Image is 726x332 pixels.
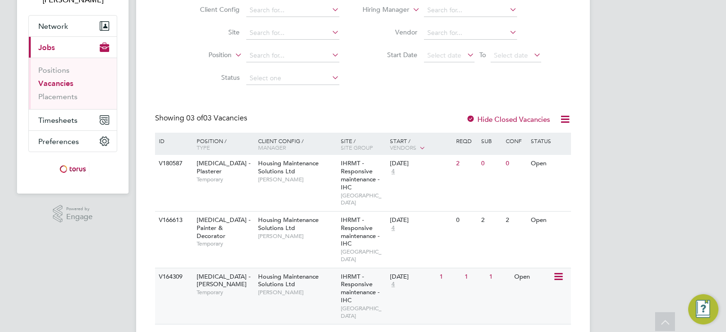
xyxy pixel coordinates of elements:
[185,28,240,36] label: Site
[688,294,718,324] button: Engage Resource Center
[197,240,253,247] span: Temporary
[503,133,528,149] div: Conf
[156,133,190,149] div: ID
[29,16,117,36] button: Network
[56,162,89,177] img: torus-logo-retina.png
[38,43,55,52] span: Jobs
[503,155,528,172] div: 0
[528,155,570,172] div: Open
[466,115,550,124] label: Hide Closed Vacancies
[38,92,78,101] a: Placements
[246,49,339,62] input: Search for...
[390,281,396,289] span: 4
[363,51,417,59] label: Start Date
[66,213,93,221] span: Engage
[246,26,339,40] input: Search for...
[186,113,203,123] span: 03 of
[341,248,386,263] span: [GEOGRAPHIC_DATA]
[156,268,190,286] div: V164309
[341,272,380,305] span: IHRMT - Responsive maintenance - IHC
[258,232,336,240] span: [PERSON_NAME]
[341,305,386,319] span: [GEOGRAPHIC_DATA]
[390,224,396,232] span: 4
[156,212,190,229] div: V166613
[185,73,240,82] label: Status
[258,144,286,151] span: Manager
[197,159,251,175] span: [MEDICAL_DATA] - Plasterer
[28,162,117,177] a: Go to home page
[246,4,339,17] input: Search for...
[390,160,451,168] div: [DATE]
[185,5,240,14] label: Client Config
[197,144,210,151] span: Type
[155,113,249,123] div: Showing
[190,133,256,155] div: Position /
[29,58,117,109] div: Jobs
[186,113,247,123] span: 03 Vacancies
[29,110,117,130] button: Timesheets
[437,268,462,286] div: 1
[476,49,489,61] span: To
[479,212,503,229] div: 2
[258,289,336,296] span: [PERSON_NAME]
[528,212,570,229] div: Open
[424,4,517,17] input: Search for...
[38,22,68,31] span: Network
[197,289,253,296] span: Temporary
[258,216,319,232] span: Housing Maintenance Solutions Ltd
[424,26,517,40] input: Search for...
[197,216,251,240] span: [MEDICAL_DATA] - Painter & Decorator
[246,72,339,85] input: Select one
[53,205,93,223] a: Powered byEngage
[512,268,553,286] div: Open
[341,159,380,191] span: IHRMT - Responsive maintenance - IHC
[479,133,503,149] div: Sub
[258,159,319,175] span: Housing Maintenance Solutions Ltd
[197,176,253,183] span: Temporary
[454,133,478,149] div: Reqd
[258,272,319,289] span: Housing Maintenance Solutions Ltd
[390,273,435,281] div: [DATE]
[258,176,336,183] span: [PERSON_NAME]
[503,212,528,229] div: 2
[427,51,461,60] span: Select date
[390,168,396,176] span: 4
[38,66,69,75] a: Positions
[390,144,416,151] span: Vendors
[338,133,388,155] div: Site /
[38,137,79,146] span: Preferences
[454,212,478,229] div: 0
[528,133,570,149] div: Status
[256,133,338,155] div: Client Config /
[29,131,117,152] button: Preferences
[494,51,528,60] span: Select date
[479,155,503,172] div: 0
[197,272,251,289] span: [MEDICAL_DATA] - [PERSON_NAME]
[454,155,478,172] div: 2
[462,268,487,286] div: 1
[38,116,78,125] span: Timesheets
[363,28,417,36] label: Vendor
[355,5,409,15] label: Hiring Manager
[341,144,373,151] span: Site Group
[38,79,73,88] a: Vacancies
[341,192,386,206] span: [GEOGRAPHIC_DATA]
[341,216,380,248] span: IHRMT - Responsive maintenance - IHC
[390,216,451,224] div: [DATE]
[177,51,232,60] label: Position
[29,37,117,58] button: Jobs
[156,155,190,172] div: V180587
[66,205,93,213] span: Powered by
[388,133,454,156] div: Start /
[487,268,511,286] div: 1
